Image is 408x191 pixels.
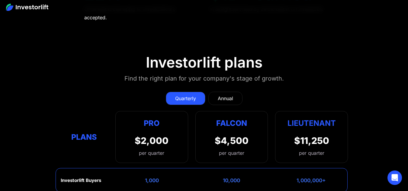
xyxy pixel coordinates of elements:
div: $4,500 [215,135,249,146]
div: Investorlift Buyers [61,178,101,183]
div: Quarterly [175,95,196,102]
div: 1,000,000+ [297,177,326,183]
div: Open Intercom Messenger [387,170,402,185]
div: 10,000 [223,177,240,183]
div: per quarter [135,149,169,157]
div: $11,250 [294,135,329,146]
div: $2,000 [135,135,169,146]
div: Falcon [216,117,247,129]
div: Investorlift plans [146,54,262,71]
strong: Lieutenant [288,119,336,128]
div: per quarter [299,149,324,157]
div: Pro [135,117,169,129]
div: per quarter [219,149,244,157]
div: 1,000 [145,177,159,183]
div: Plans [60,131,108,143]
div: Annual [218,95,233,102]
div: Find the right plan for your company's stage of growth. [124,74,284,83]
